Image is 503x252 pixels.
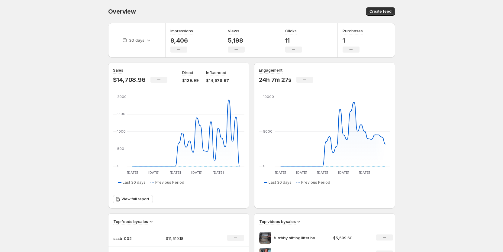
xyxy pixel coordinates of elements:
[148,170,159,175] text: [DATE]
[182,77,199,83] p: $129.99
[228,37,245,44] p: 5,198
[127,170,138,175] text: [DATE]
[274,235,319,241] p: furrbby sifting litter box for regular clumping litter-7
[259,218,296,225] h3: Top videos by sales
[212,170,224,175] text: [DATE]
[366,7,395,16] button: Create feed
[108,8,136,15] span: Overview
[259,232,271,244] img: furrbby sifting litter box for regular clumping litter-7
[296,170,307,175] text: [DATE]
[155,180,184,185] span: Previous Period
[170,37,193,44] p: 8,406
[343,37,363,44] p: 1
[301,180,330,185] span: Previous Period
[206,77,229,83] p: $14,578.97
[117,95,127,99] text: 2000
[170,28,193,34] h3: Impressions
[343,28,363,34] h3: Purchases
[269,180,292,185] span: Last 30 days
[228,28,239,34] h3: Views
[191,170,202,175] text: [DATE]
[275,170,286,175] text: [DATE]
[117,112,125,116] text: 1500
[338,170,349,175] text: [DATE]
[117,147,124,151] text: 500
[259,67,282,73] h3: Engagement
[369,9,392,14] span: Create feed
[113,195,153,203] a: View full report
[117,129,126,134] text: 1000
[169,170,181,175] text: [DATE]
[166,235,209,241] p: $11,519.18
[263,95,274,99] text: 10000
[123,180,146,185] span: Last 30 days
[113,67,123,73] h3: Sales
[333,235,369,241] p: $5,599.60
[263,164,266,168] text: 0
[129,37,144,43] p: 30 days
[317,170,328,175] text: [DATE]
[263,129,272,134] text: 5000
[121,197,149,202] span: View full report
[117,164,120,168] text: 0
[285,28,297,34] h3: Clicks
[113,218,148,225] h3: Top feeds by sales
[182,69,193,76] p: Direct
[285,37,302,44] p: 11
[259,76,292,83] p: 24h 7m 27s
[359,170,370,175] text: [DATE]
[113,235,143,241] p: sssb-002
[206,69,226,76] p: Influenced
[113,76,146,83] p: $14,708.96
